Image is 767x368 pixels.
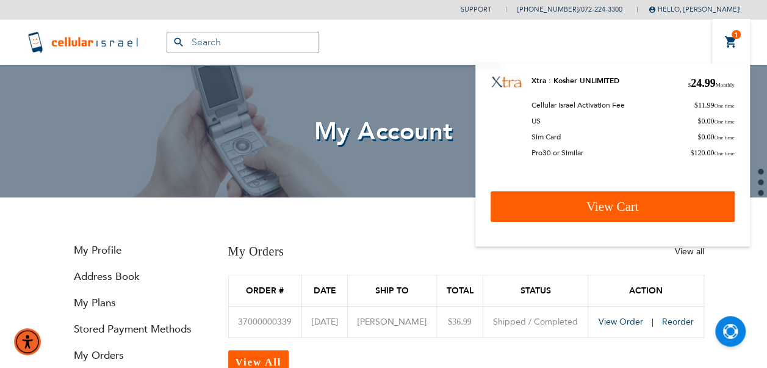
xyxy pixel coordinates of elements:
a: My Plans [63,296,210,310]
td: [PERSON_NAME] [348,307,437,338]
a: View Order [598,316,659,328]
li: / [505,1,622,18]
span: View Cart [586,199,639,214]
span: $ [688,82,691,88]
a: View all [675,246,704,257]
span: One time [714,103,734,109]
span: One time [714,134,734,141]
img: Cellular Israel [27,30,142,54]
td: [DATE] [302,307,348,338]
span: US [531,116,541,126]
input: Search [167,32,319,53]
a: [PHONE_NUMBER] [517,5,578,14]
span: 0.00 [697,116,734,126]
span: $ [690,149,694,157]
span: $ [697,117,701,125]
a: Address Book [63,270,210,284]
span: $ [694,101,698,109]
img: Xtra : Kosher UNLIMITED [491,76,522,89]
span: Pro30 or Similar [531,148,583,158]
span: View Order [598,316,643,328]
span: 1 [734,30,738,40]
a: 072-224-3300 [581,5,622,14]
td: 37000000339 [228,307,302,338]
span: My Account [314,115,453,149]
th: Ship To [348,276,437,307]
span: Monthly [715,82,734,88]
span: One time [714,119,734,125]
span: $36.99 [448,317,472,326]
span: View All [236,356,282,368]
a: Reorder [661,316,693,328]
a: Xtra : Kosher UNLIMITED [531,76,619,86]
span: Hello, [PERSON_NAME]! [649,5,741,14]
span: 0.00 [697,132,734,142]
span: $ [697,133,701,141]
a: Support [461,5,491,14]
span: One time [714,150,734,156]
h3: My Orders [228,243,284,260]
th: Total [436,276,483,307]
td: Shipped / Completed [483,307,588,338]
span: 120.00 [690,148,734,158]
span: 11.99 [694,100,735,110]
a: My Orders [63,348,210,362]
span: Sim Card [531,132,561,142]
th: Action [588,276,704,307]
a: View Cart [491,191,735,222]
a: My Profile [63,243,210,257]
a: 1 [724,35,738,50]
div: Accessibility Menu [14,328,41,355]
span: 24.99 [688,76,734,91]
a: Stored Payment Methods [63,322,210,336]
th: Order # [228,276,302,307]
th: Status [483,276,588,307]
th: Date [302,276,348,307]
span: Cellular Israel Activation Fee [531,100,625,110]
